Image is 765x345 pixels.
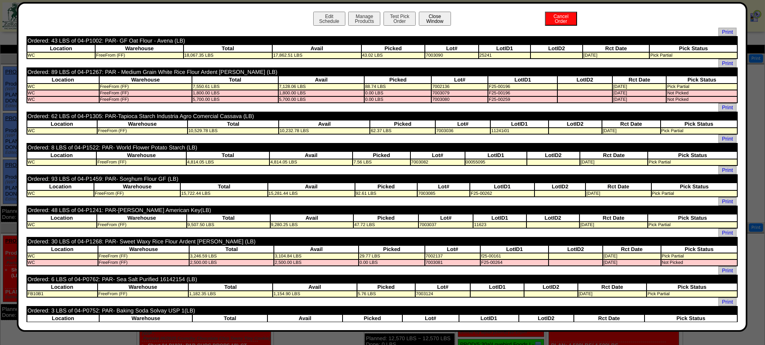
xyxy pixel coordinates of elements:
td: 7003090 [425,53,478,58]
th: Warehouse [98,284,188,290]
td: 7003081 [425,260,480,265]
th: Picked [370,120,435,127]
td: [DATE] [613,90,666,96]
td: 2,500.00 LBS [274,260,358,265]
th: Picked [357,284,415,290]
td: 11623 [473,222,526,228]
th: Total [190,246,273,253]
td: Not Picked [667,97,737,102]
td: 15,281.44 LBS [268,191,355,196]
th: Warehouse [100,315,192,322]
td: 0.00 LBS [365,90,431,96]
td: WC [27,159,96,165]
th: LotID2 [531,45,582,52]
th: Lot# [432,76,488,83]
td: 7,128.06 LBS [279,84,364,90]
td: WC [27,222,96,228]
button: CancelOrder [545,12,577,26]
td: Pick Partial [667,84,737,90]
td: 7003124 [416,291,470,297]
td: 7003037 [419,222,473,228]
th: LotID2 [527,214,579,221]
td: WC [27,253,98,259]
td: 0.00 LBS [359,260,424,265]
th: Rct Date [574,315,644,322]
td: 9,507.50 LBS [187,222,270,228]
td: 92.61 LBS [355,191,417,196]
th: LotID2 [558,76,612,83]
th: Lot# [403,315,459,322]
th: Pick Status [667,76,737,83]
td: WC [27,53,95,58]
th: Pick Status [661,246,737,253]
th: Lot# [425,45,478,52]
th: Total [189,284,272,290]
td: 1,800.00 LBS [192,90,278,96]
th: Lot# [436,120,490,127]
td: [DATE] [603,253,661,259]
td: F25-00196 [488,90,557,96]
th: Location [27,284,97,290]
td: [DATE] [586,191,651,196]
td: FreeFrom (FF) [94,191,180,196]
th: Avail [268,315,342,322]
th: Avail [271,214,353,221]
a: Print [718,59,736,67]
th: Avail [279,120,369,127]
td: [DATE] [613,97,666,102]
td: 62.37 LBS [370,128,435,134]
a: CloseWindow [418,18,452,24]
a: Print [718,298,736,306]
th: Pick Status [661,120,737,127]
td: Pick Partial [648,222,737,228]
td: Pick Partial [647,291,737,297]
th: Rct Date [580,152,648,159]
a: Print [718,28,736,36]
button: CloseWindow [419,12,451,26]
td: Not Picked [661,260,737,265]
a: Print [718,103,736,112]
td: 9,280.25 LBS [271,222,353,228]
td: Ordered: 89 LBS of 04-P1267: PAR - Medium Grain White Rice Flour Ardent [PERSON_NAME] (LB) [27,68,612,76]
td: 25241 [479,53,530,58]
td: F25-00262 [470,191,534,196]
th: LotID2 [549,246,602,253]
th: Avail [270,152,352,159]
th: LotID1 [479,45,530,52]
td: FreeFrom (FF) [97,222,186,228]
td: 43.02 LBS [362,53,425,58]
th: Location [27,183,94,190]
th: Pick Status [652,183,737,190]
td: 0.00 LBS [365,97,431,102]
th: Total [181,183,267,190]
td: 00055095 [465,159,526,165]
th: Lot# [425,246,480,253]
td: WC [27,90,99,96]
button: ManageProducts [348,12,380,26]
td: Ordered: 30 LBS of 04-P1268: PAR- Sweet Waxy Rice Flour Ardent [PERSON_NAME] (LB) [27,238,602,245]
th: Picked [362,45,425,52]
th: Lot# [411,152,465,159]
td: Pick Partial [650,53,737,58]
th: LotID1 [465,152,526,159]
td: FreeFrom (FF) [97,159,186,165]
td: WC [27,84,99,90]
th: Picked [353,152,410,159]
td: 10,529.78 LBS [188,128,278,134]
td: Ordered: 93 LBS of 04-P1459: PAR- Sorghum Flour GF (LB) [27,175,585,182]
td: 3,246.59 LBS [190,253,273,259]
th: Pick Status [645,315,737,322]
span: Print [718,135,736,143]
th: Total [193,315,267,322]
td: 7003082 [411,159,465,165]
td: FreeFrom (FF) [100,84,192,90]
td: 10,232.78 LBS [279,128,369,134]
th: LotID1 [471,284,524,290]
th: LotID1 [470,183,534,190]
td: 1,182.35 LBS [189,291,272,297]
td: 88.74 LBS [365,84,431,90]
th: LotID1 [488,76,557,83]
td: Pick Partial [648,159,737,165]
